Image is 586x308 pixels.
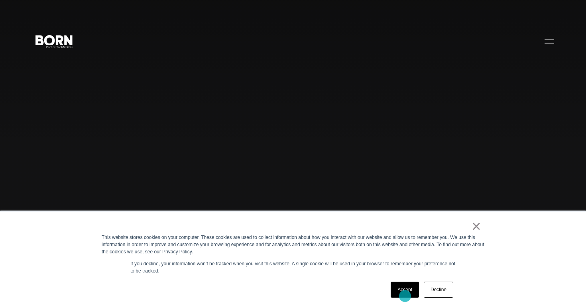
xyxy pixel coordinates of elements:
[391,282,419,298] a: Accept
[102,234,484,255] div: This website stores cookies on your computer. These cookies are used to collect information about...
[424,282,453,298] a: Decline
[540,33,559,49] button: Open
[472,223,481,230] a: ×
[130,260,456,274] p: If you decline, your information won’t be tracked when you visit this website. A single cookie wi...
